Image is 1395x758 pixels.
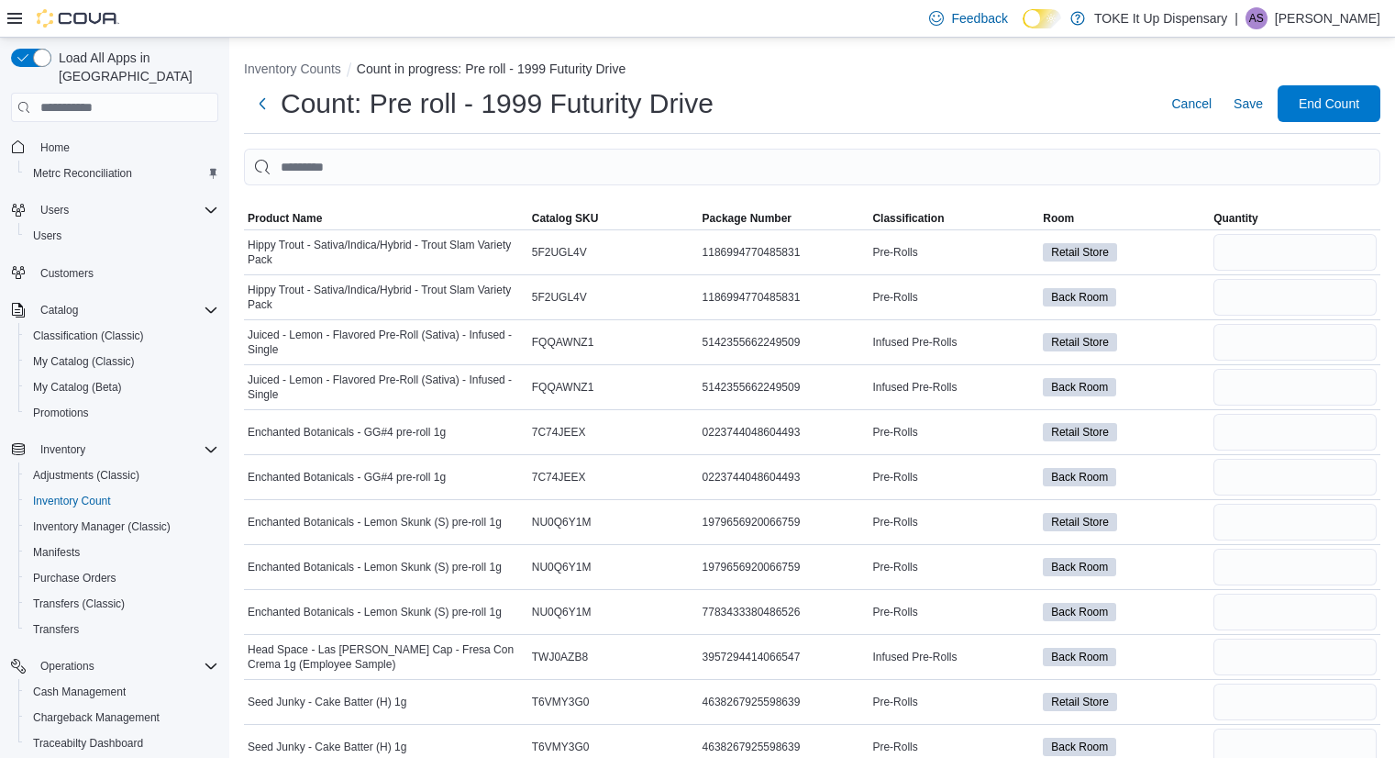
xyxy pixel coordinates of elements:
[33,299,85,321] button: Catalog
[248,373,525,402] span: Juiced - Lemon - Flavored Pre-Roll (Sativa) - Infused - Single
[4,260,226,286] button: Customers
[26,516,178,538] a: Inventory Manager (Classic)
[1164,85,1219,122] button: Cancel
[18,400,226,426] button: Promotions
[18,223,226,249] button: Users
[26,567,124,589] a: Purchase Orders
[33,545,80,560] span: Manifests
[872,560,917,574] span: Pre-Rolls
[1043,333,1117,351] span: Retail Store
[248,515,502,529] span: Enchanted Botanicals - Lemon Skunk (S) pre-roll 1g
[872,425,917,440] span: Pre-Rolls
[532,695,590,709] span: T6VMY3G0
[1051,559,1108,575] span: Back Room
[1213,211,1258,226] span: Quantity
[872,335,957,350] span: Infused Pre-Rolls
[699,207,869,229] button: Package Number
[1171,95,1212,113] span: Cancel
[1051,514,1109,530] span: Retail Store
[40,303,78,318] span: Catalog
[1043,378,1116,396] span: Back Room
[26,541,87,563] a: Manifests
[532,290,587,305] span: 5F2UGL4V
[699,511,869,533] div: 1979656920066759
[26,593,132,615] a: Transfers (Classic)
[18,591,226,617] button: Transfers (Classic)
[1023,28,1024,29] span: Dark Mode
[699,736,869,758] div: 4638267925598639
[26,707,218,729] span: Chargeback Management
[26,225,218,247] span: Users
[872,515,917,529] span: Pre-Rolls
[248,740,406,754] span: Seed Junky - Cake Batter (H) 1g
[33,596,125,611] span: Transfers (Classic)
[951,9,1007,28] span: Feedback
[248,283,525,312] span: Hippy Trout - Sativa/Indica/Hybrid - Trout Slam Variety Pack
[26,732,150,754] a: Traceabilty Dashboard
[26,541,218,563] span: Manifests
[699,556,869,578] div: 1979656920066759
[33,439,218,461] span: Inventory
[699,376,869,398] div: 5142355662249509
[872,211,944,226] span: Classification
[699,241,869,263] div: 1186994770485831
[1299,95,1359,113] span: End Count
[1023,9,1061,28] input: Dark Mode
[1051,289,1108,306] span: Back Room
[532,425,586,440] span: 7C74JEEX
[33,571,116,585] span: Purchase Orders
[18,463,226,488] button: Adjustments (Classic)
[33,685,126,699] span: Cash Management
[872,650,957,664] span: Infused Pre-Rolls
[1051,604,1108,620] span: Back Room
[18,374,226,400] button: My Catalog (Beta)
[248,425,446,440] span: Enchanted Botanicals - GG#4 pre-roll 1g
[1043,648,1116,666] span: Back Room
[872,245,917,260] span: Pre-Rolls
[703,211,792,226] span: Package Number
[26,225,69,247] a: Users
[1043,558,1116,576] span: Back Room
[18,679,226,705] button: Cash Management
[26,325,218,347] span: Classification (Classic)
[1226,85,1270,122] button: Save
[40,266,94,281] span: Customers
[244,85,281,122] button: Next
[1043,243,1117,262] span: Retail Store
[33,468,139,483] span: Adjustments (Classic)
[1094,7,1227,29] p: TOKE It Up Dispensary
[51,49,218,85] span: Load All Apps in [GEOGRAPHIC_DATA]
[33,137,77,159] a: Home
[699,691,869,713] div: 4638267925598639
[869,207,1039,229] button: Classification
[532,560,592,574] span: NU0Q6Y1M
[26,376,129,398] a: My Catalog (Beta)
[18,349,226,374] button: My Catalog (Classic)
[1043,738,1116,756] span: Back Room
[26,162,218,184] span: Metrc Reconciliation
[18,161,226,186] button: Metrc Reconciliation
[26,162,139,184] a: Metrc Reconciliation
[248,328,525,357] span: Juiced - Lemon - Flavored Pre-Roll (Sativa) - Infused - Single
[872,695,917,709] span: Pre-Rolls
[1051,469,1108,485] span: Back Room
[33,329,144,343] span: Classification (Classic)
[40,659,94,674] span: Operations
[26,707,167,729] a: Chargeback Management
[4,297,226,323] button: Catalog
[26,490,218,512] span: Inventory Count
[1051,244,1109,261] span: Retail Store
[1051,379,1108,396] span: Back Room
[248,238,525,267] span: Hippy Trout - Sativa/Indica/Hybrid - Trout Slam Variety Pack
[1043,423,1117,441] span: Retail Store
[244,207,528,229] button: Product Name
[532,470,586,485] span: 7C74JEEX
[40,203,69,217] span: Users
[872,290,917,305] span: Pre-Rolls
[1051,334,1109,351] span: Retail Store
[244,60,1380,82] nav: An example of EuiBreadcrumbs
[1043,468,1116,486] span: Back Room
[26,325,151,347] a: Classification (Classic)
[4,197,226,223] button: Users
[1246,7,1268,29] div: Admin Sawicki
